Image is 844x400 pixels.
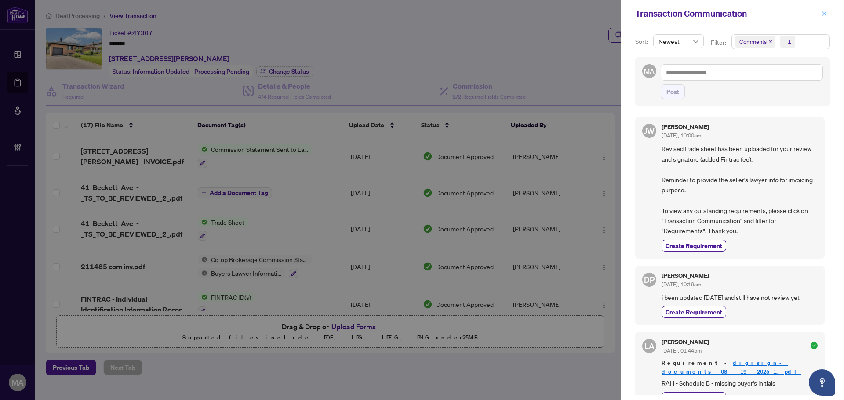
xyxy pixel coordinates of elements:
span: [DATE], 10:19am [662,281,701,288]
h5: [PERSON_NAME] [662,124,709,130]
h5: [PERSON_NAME] [662,339,709,345]
span: Requirement - [662,359,818,376]
span: RAH - Schedule B - missing buyer's initials [662,378,818,388]
button: Create Requirement [662,306,726,318]
span: LA [644,340,655,352]
p: Filter: [711,38,728,47]
span: MA [644,66,655,76]
span: Comments [739,37,767,46]
span: Revised trade sheet has been uploaded for your review and signature (added Fintrac fee). Reminder... [662,144,818,236]
div: +1 [784,37,791,46]
button: Create Requirement [662,240,726,252]
span: Comments [735,36,775,48]
span: i been updated [DATE] and still have not review yet [662,292,818,303]
span: Newest [658,35,698,48]
span: close [768,40,773,44]
span: DP [644,274,655,286]
button: Post [661,84,685,99]
button: Open asap [809,369,835,396]
span: Create Requirement [666,307,722,317]
span: [DATE], 01:44pm [662,347,702,354]
p: Sort: [635,37,650,47]
span: check-circle [811,342,818,349]
span: [DATE], 10:00am [662,132,701,139]
span: close [821,11,827,17]
span: JW [644,125,655,137]
span: Create Requirement [666,241,722,250]
div: Transaction Communication [635,7,819,20]
h5: [PERSON_NAME] [662,273,709,279]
